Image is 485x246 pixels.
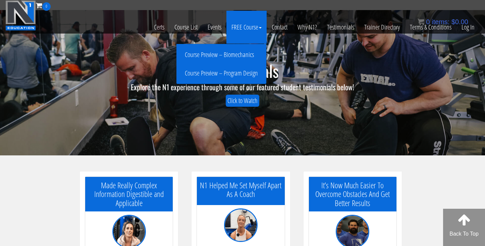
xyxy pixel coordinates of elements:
a: Testimonials [322,11,359,44]
a: Log In [456,11,480,44]
span: 0 [426,18,430,26]
img: n1-education [5,0,36,31]
a: Course List [169,11,203,44]
a: Click to Watch [226,95,259,107]
img: testimonial [224,208,258,242]
span: $ [451,18,455,26]
a: Course Preview – Program Design [178,67,265,79]
h5: N1 Helped Me Set Myself Apart As A Coach [197,181,284,199]
a: Contact [267,11,292,44]
a: 0 items: $0.00 [418,18,468,26]
a: Trainer Directory [359,11,405,44]
a: Why N1? [292,11,322,44]
a: FREE Course [226,11,267,44]
a: Events [203,11,226,44]
a: Course Preview – Biomechanics [178,49,265,61]
a: Certs [149,11,169,44]
a: 0 [36,1,51,10]
h5: It’s Now Much Easier To Overcome Obstacles And Get Better Results [309,181,396,207]
a: Terms & Conditions [405,11,456,44]
span: items: [432,18,449,26]
img: icon11.png [418,18,424,25]
bdi: 0.00 [451,18,468,26]
span: 0 [42,2,51,11]
h5: Made Really Complex Information Digestible and Applicable [85,181,173,207]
